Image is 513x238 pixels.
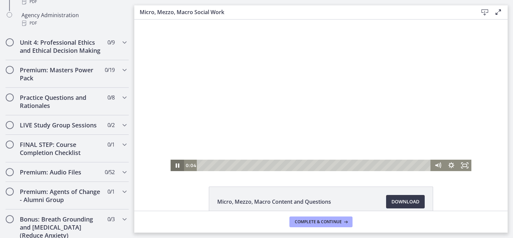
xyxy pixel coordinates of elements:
h2: LIVE Study Group Sessions [20,121,102,129]
span: Download [391,198,419,206]
span: 0 / 9 [107,38,114,46]
button: Fullscreen [324,140,337,152]
h2: Practice Questions and Rationales [20,93,102,110]
button: Complete & continue [289,216,353,227]
span: 0 / 1 [107,188,114,196]
span: Micro, Mezzo, Macro Content and Questions [217,198,331,206]
button: Mute [297,140,310,152]
h2: Premium: Masters Power Pack [20,66,102,82]
iframe: Video Lesson [134,19,508,171]
h3: Micro, Mezzo, Macro Social Work [140,8,467,16]
span: 0 / 19 [105,66,114,74]
button: Show settings menu [310,140,324,152]
div: PDF [21,19,126,27]
span: 0 / 3 [107,215,114,223]
h2: FINAL STEP: Course Completion Checklist [20,141,102,157]
div: Agency Administration [21,11,126,27]
span: 0 / 8 [107,93,114,102]
span: Complete & continue [295,219,342,225]
span: 0 / 1 [107,141,114,149]
h2: Premium: Audio Files [20,168,102,176]
span: 0 / 52 [105,168,114,176]
span: 0 / 2 [107,121,114,129]
h2: Premium: Agents of Change - Alumni Group [20,188,102,204]
a: Download [386,195,425,208]
h2: Unit 4: Professional Ethics and Ethical Decision Making [20,38,102,54]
